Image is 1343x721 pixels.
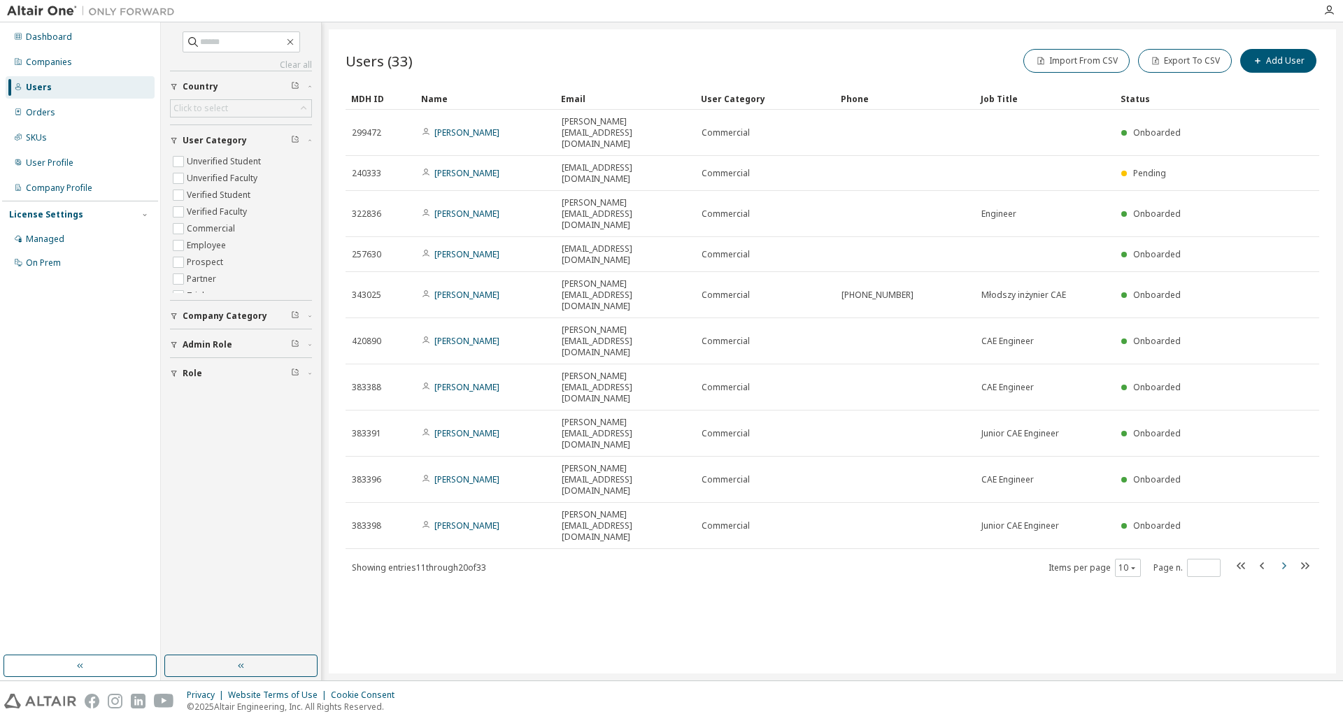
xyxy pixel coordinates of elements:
[171,100,311,117] div: Click to select
[183,368,202,379] span: Role
[85,694,99,708] img: facebook.svg
[352,382,381,393] span: 383388
[352,208,381,220] span: 322836
[434,208,499,220] a: [PERSON_NAME]
[26,183,92,194] div: Company Profile
[187,237,229,254] label: Employee
[170,125,312,156] button: User Category
[1133,127,1181,138] span: Onboarded
[352,474,381,485] span: 383396
[187,220,238,237] label: Commercial
[187,170,260,187] label: Unverified Faculty
[154,694,174,708] img: youtube.svg
[841,290,914,301] span: [PHONE_NUMBER]
[228,690,331,701] div: Website Terms of Use
[434,335,499,347] a: [PERSON_NAME]
[1133,167,1166,179] span: Pending
[170,301,312,331] button: Company Category
[981,382,1034,393] span: CAE Engineer
[434,248,499,260] a: [PERSON_NAME]
[434,381,499,393] a: [PERSON_NAME]
[1133,520,1181,531] span: Onboarded
[187,254,226,271] label: Prospect
[841,87,969,110] div: Phone
[1118,562,1137,573] button: 10
[291,135,299,146] span: Clear filter
[1133,335,1181,347] span: Onboarded
[702,127,750,138] span: Commercial
[352,290,381,301] span: 343025
[701,87,830,110] div: User Category
[183,310,267,322] span: Company Category
[702,168,750,179] span: Commercial
[1240,49,1316,73] button: Add User
[981,290,1066,301] span: Młodszy inżynier CAE
[183,81,218,92] span: Country
[26,157,73,169] div: User Profile
[981,208,1016,220] span: Engineer
[26,257,61,269] div: On Prem
[291,368,299,379] span: Clear filter
[561,87,690,110] div: Email
[170,358,312,389] button: Role
[331,690,403,701] div: Cookie Consent
[187,701,403,713] p: © 2025 Altair Engineering, Inc. All Rights Reserved.
[562,116,689,150] span: [PERSON_NAME][EMAIL_ADDRESS][DOMAIN_NAME]
[562,324,689,358] span: [PERSON_NAME][EMAIL_ADDRESS][DOMAIN_NAME]
[562,278,689,312] span: [PERSON_NAME][EMAIL_ADDRESS][DOMAIN_NAME]
[981,87,1109,110] div: Job Title
[702,336,750,347] span: Commercial
[434,167,499,179] a: [PERSON_NAME]
[434,427,499,439] a: [PERSON_NAME]
[183,339,232,350] span: Admin Role
[352,562,486,573] span: Showing entries 11 through 20 of 33
[187,187,253,204] label: Verified Student
[562,417,689,450] span: [PERSON_NAME][EMAIL_ADDRESS][DOMAIN_NAME]
[26,57,72,68] div: Companies
[187,153,264,170] label: Unverified Student
[562,197,689,231] span: [PERSON_NAME][EMAIL_ADDRESS][DOMAIN_NAME]
[562,243,689,266] span: [EMAIL_ADDRESS][DOMAIN_NAME]
[981,428,1059,439] span: Junior CAE Engineer
[352,168,381,179] span: 240333
[352,520,381,531] span: 383398
[434,520,499,531] a: [PERSON_NAME]
[9,209,83,220] div: License Settings
[981,474,1034,485] span: CAE Engineer
[131,694,145,708] img: linkedin.svg
[434,289,499,301] a: [PERSON_NAME]
[26,234,64,245] div: Managed
[1049,559,1141,577] span: Items per page
[702,208,750,220] span: Commercial
[173,103,228,114] div: Click to select
[352,428,381,439] span: 383391
[1133,381,1181,393] span: Onboarded
[352,127,381,138] span: 299472
[1138,49,1232,73] button: Export To CSV
[291,310,299,322] span: Clear filter
[291,81,299,92] span: Clear filter
[1133,473,1181,485] span: Onboarded
[351,87,410,110] div: MDH ID
[562,371,689,404] span: [PERSON_NAME][EMAIL_ADDRESS][DOMAIN_NAME]
[352,336,381,347] span: 420890
[702,428,750,439] span: Commercial
[352,249,381,260] span: 257630
[26,107,55,118] div: Orders
[187,204,250,220] label: Verified Faculty
[108,694,122,708] img: instagram.svg
[4,694,76,708] img: altair_logo.svg
[1133,289,1181,301] span: Onboarded
[187,287,207,304] label: Trial
[26,132,47,143] div: SKUs
[702,290,750,301] span: Commercial
[562,509,689,543] span: [PERSON_NAME][EMAIL_ADDRESS][DOMAIN_NAME]
[170,59,312,71] a: Clear all
[702,474,750,485] span: Commercial
[1023,49,1130,73] button: Import From CSV
[291,339,299,350] span: Clear filter
[7,4,182,18] img: Altair One
[187,690,228,701] div: Privacy
[1133,208,1181,220] span: Onboarded
[1153,559,1221,577] span: Page n.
